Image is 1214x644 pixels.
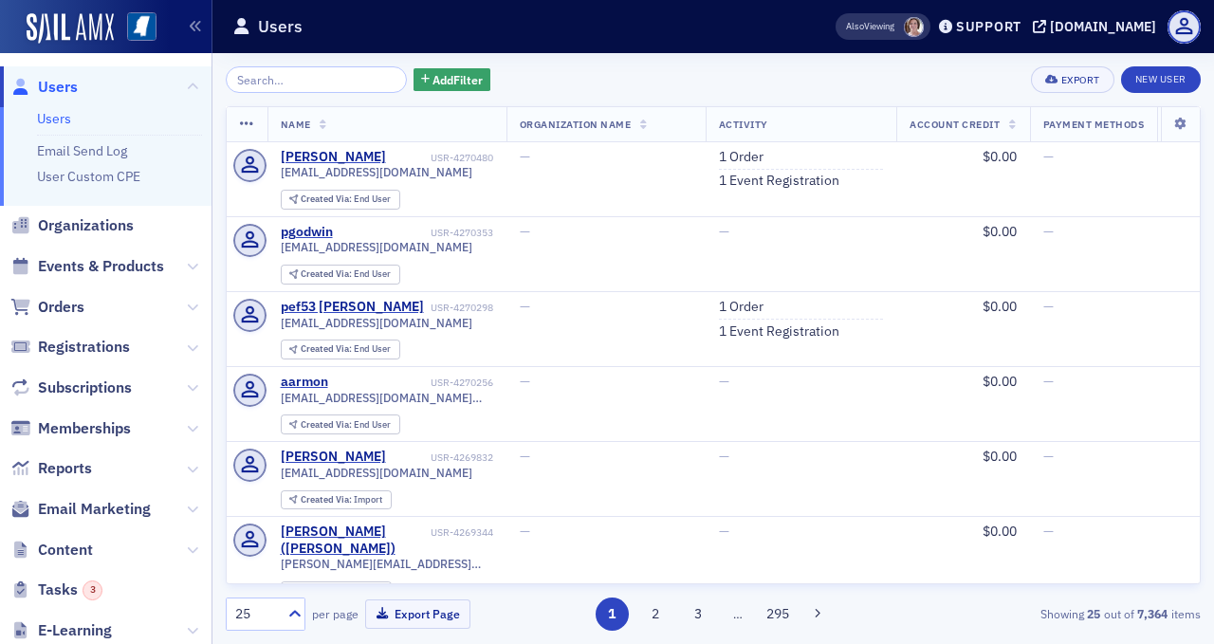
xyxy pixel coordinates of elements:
a: User Custom CPE [37,168,140,185]
span: Created Via : [301,418,354,431]
a: 1 Order [719,149,763,166]
div: Support [956,18,1021,35]
span: — [719,523,729,540]
div: Created Via: End User [281,265,400,285]
span: Users [38,77,78,98]
a: 1 Event Registration [719,173,839,190]
div: USR-4269344 [431,526,493,539]
button: 3 [682,598,715,631]
a: Content [10,540,93,561]
a: pef53 [PERSON_NAME] [281,299,424,316]
div: USR-4269832 [389,451,493,464]
span: [EMAIL_ADDRESS][DOMAIN_NAME] [281,316,472,330]
a: Subscriptions [10,377,132,398]
span: [EMAIL_ADDRESS][DOMAIN_NAME] [281,165,472,179]
span: — [520,373,530,390]
span: Payment Methods [1043,118,1145,131]
span: Created Via : [301,342,354,355]
span: $0.00 [983,223,1017,240]
span: Organization Name [520,118,632,131]
span: — [1043,223,1054,240]
div: Created Via: Import [281,490,392,510]
div: End User [301,269,391,280]
span: $0.00 [983,148,1017,165]
span: — [1043,523,1054,540]
span: Account Credit [910,118,1000,131]
span: Created Via : [301,493,354,506]
span: Activity [719,118,768,131]
span: Email Marketing [38,499,151,520]
span: [EMAIL_ADDRESS][DOMAIN_NAME] [281,466,472,480]
span: — [520,448,530,465]
a: aarmon [281,374,328,391]
button: Export Page [365,599,470,629]
span: Viewing [846,20,894,33]
div: Created Via: End User [281,414,400,434]
div: Created Via: End User [281,340,400,359]
span: — [520,148,530,165]
span: … [725,605,751,622]
span: Reports [38,458,92,479]
strong: 7,364 [1134,605,1171,622]
a: SailAMX [27,13,114,44]
label: per page [312,605,359,622]
a: Users [37,110,71,127]
span: — [1043,298,1054,315]
span: — [719,223,729,240]
span: $0.00 [983,373,1017,390]
a: Organizations [10,215,134,236]
a: New User [1121,66,1201,93]
a: View Homepage [114,12,156,45]
div: USR-4270353 [336,227,493,239]
a: pgodwin [281,224,333,241]
span: [EMAIL_ADDRESS][DOMAIN_NAME] [281,240,472,254]
span: — [520,223,530,240]
a: Tasks3 [10,580,102,600]
div: USR-4270298 [427,302,493,314]
h1: Users [258,15,303,38]
div: [PERSON_NAME] [281,449,386,466]
input: Search… [226,66,407,93]
div: Import [301,495,382,506]
div: Showing out of items [889,605,1201,622]
span: Created Via : [301,193,354,205]
button: [DOMAIN_NAME] [1033,20,1163,33]
span: — [719,448,729,465]
div: USR-4270480 [389,152,493,164]
a: E-Learning [10,620,112,641]
a: [PERSON_NAME]([PERSON_NAME]) [281,524,428,557]
a: Memberships [10,418,131,439]
span: $0.00 [983,448,1017,465]
div: End User [301,420,391,431]
button: Export [1031,66,1113,93]
div: End User [301,194,391,205]
button: 295 [762,598,795,631]
div: [DOMAIN_NAME] [1050,18,1156,35]
span: — [520,298,530,315]
div: Export [1061,75,1100,85]
span: Subscriptions [38,377,132,398]
div: 3 [83,580,102,600]
a: Events & Products [10,256,164,277]
span: Lydia Carlisle [904,17,924,37]
span: Events & Products [38,256,164,277]
span: — [719,373,729,390]
a: [PERSON_NAME] [281,149,386,166]
span: [PERSON_NAME][EMAIL_ADDRESS][DOMAIN_NAME] [281,557,493,571]
span: — [520,523,530,540]
a: Email Marketing [10,499,151,520]
div: Also [846,20,864,32]
span: Profile [1168,10,1201,44]
span: Content [38,540,93,561]
span: — [1043,448,1054,465]
button: 1 [596,598,629,631]
span: $0.00 [983,523,1017,540]
span: Memberships [38,418,131,439]
div: End User [301,344,391,355]
span: E-Learning [38,620,112,641]
div: 25 [235,604,277,624]
button: AddFilter [414,68,491,92]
